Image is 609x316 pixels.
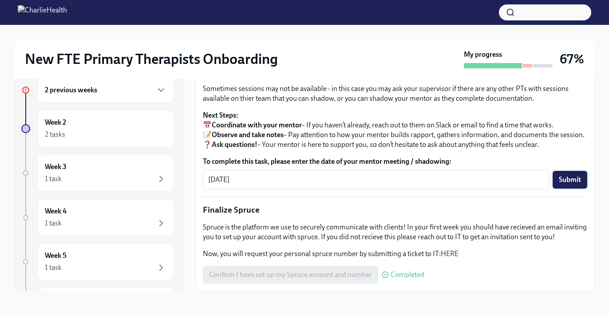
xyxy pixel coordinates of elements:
[212,121,302,129] strong: Coordinate with your mentor
[21,199,174,236] a: Week 41 task
[21,243,174,280] a: Week 51 task
[464,50,502,59] strong: My progress
[45,118,66,127] h6: Week 2
[553,171,587,189] button: Submit
[203,111,587,150] p: 📅 – If you haven’t already, reach out to them on Slack or email to find a time that works. 📝 – Pa...
[45,218,62,228] div: 1 task
[37,77,174,103] div: 2 previous weeks
[21,110,174,147] a: Week 22 tasks
[208,174,544,185] textarea: [DATE]
[45,206,67,216] h6: Week 4
[441,249,459,258] a: HERE
[391,271,424,278] span: Completed
[203,84,587,103] p: Sometimes sessions may not be available - in this case you may ask your supervisor if there are a...
[559,175,581,184] span: Submit
[203,222,587,242] p: Spruce is the platform we use to securely communicate with clients! In your first week you should...
[560,51,584,67] h3: 67%
[45,162,67,172] h6: Week 3
[203,111,238,119] strong: Next Steps:
[45,251,67,261] h6: Week 5
[45,174,62,184] div: 1 task
[203,204,587,216] p: Finalize Spruce
[212,130,284,139] strong: Observe and take notes
[45,130,65,139] div: 2 tasks
[18,5,67,20] img: CharlieHealth
[203,157,587,166] label: To complete this task, please enter the date of your mentor meeting / shadowing:
[21,154,174,192] a: Week 31 task
[45,263,62,273] div: 1 task
[45,85,97,95] h6: 2 previous weeks
[25,50,278,68] h2: New FTE Primary Therapists Onboarding
[212,140,257,149] strong: Ask questions!
[203,249,587,259] p: Now, you will request your personal spruce number by submitting a ticket to IT:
